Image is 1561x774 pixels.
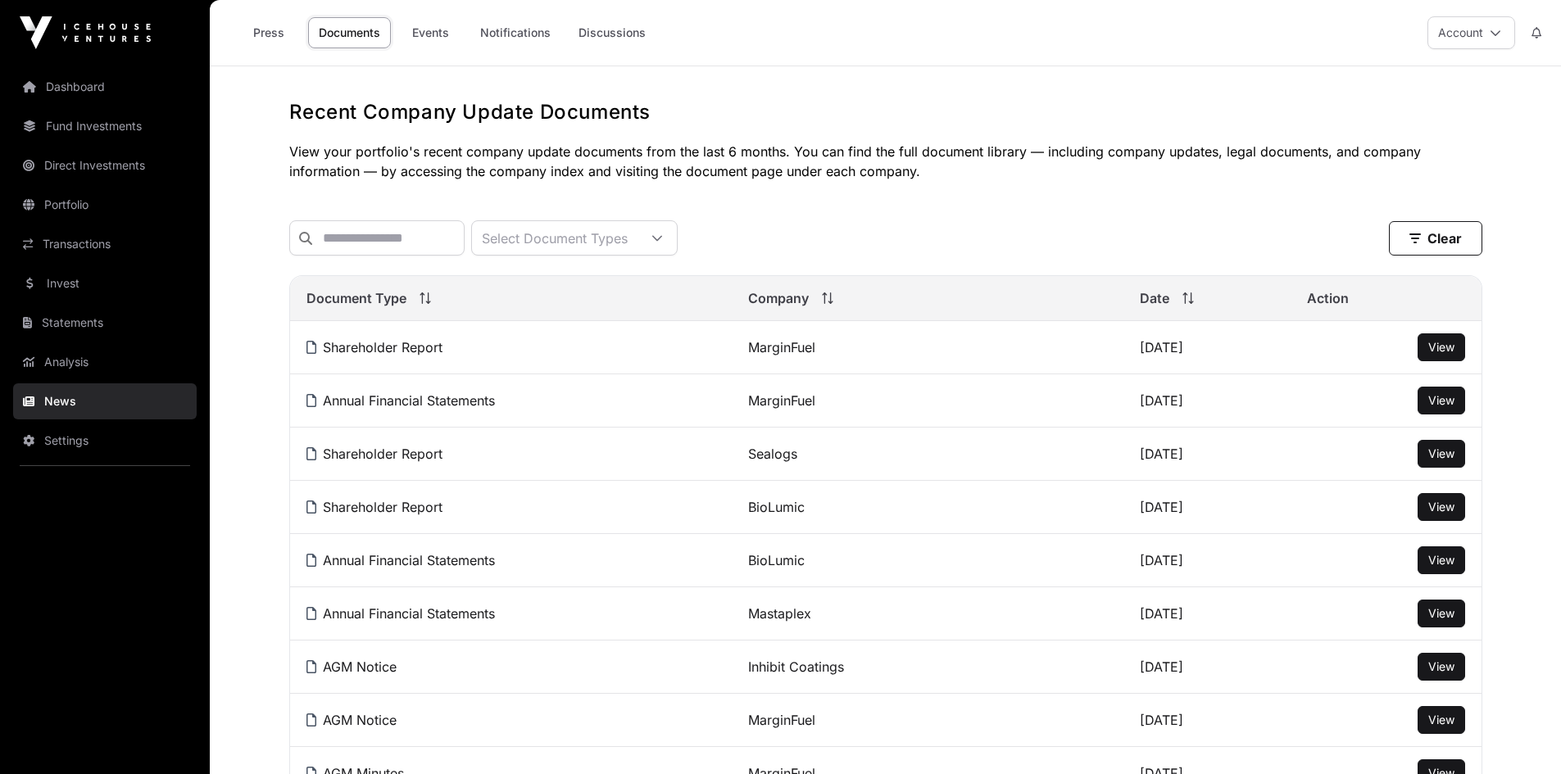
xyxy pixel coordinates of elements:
[1428,340,1454,354] span: View
[1428,659,1454,673] span: View
[1479,695,1561,774] iframe: Chat Widget
[1427,16,1515,49] button: Account
[748,712,815,728] a: MarginFuel
[748,339,815,355] a: MarginFuel
[1140,288,1169,308] span: Date
[1418,653,1465,681] button: View
[1123,481,1291,534] td: [DATE]
[306,339,442,355] a: Shareholder Report
[1428,339,1454,355] a: View
[470,17,561,48] a: Notifications
[306,392,495,409] a: Annual Financial Statements
[289,142,1482,181] p: View your portfolio's recent company update documents from the last 6 months. You can find the fu...
[1428,552,1454,568] a: View
[13,69,197,105] a: Dashboard
[1418,706,1465,734] button: View
[1428,713,1454,726] span: View
[748,552,805,568] a: BioLumic
[1428,605,1454,622] a: View
[306,499,442,515] a: Shareholder Report
[1123,428,1291,481] td: [DATE]
[1418,493,1465,521] button: View
[306,446,442,462] a: Shareholder Report
[13,305,197,341] a: Statements
[1428,393,1454,407] span: View
[1307,288,1349,308] span: Action
[13,265,197,301] a: Invest
[748,446,797,462] a: Sealogs
[13,187,197,223] a: Portfolio
[1123,321,1291,374] td: [DATE]
[1428,499,1454,515] a: View
[568,17,656,48] a: Discussions
[1123,534,1291,587] td: [DATE]
[1418,333,1465,361] button: View
[13,108,197,144] a: Fund Investments
[1418,387,1465,414] button: View
[306,712,397,728] a: AGM Notice
[13,383,197,419] a: News
[748,392,815,409] a: MarginFuel
[472,221,638,255] div: Select Document Types
[306,288,406,308] span: Document Type
[1428,500,1454,514] span: View
[1428,446,1454,460] span: View
[13,147,197,183] a: Direct Investments
[13,226,197,262] a: Transactions
[236,17,302,48] a: Press
[306,552,495,568] a: Annual Financial Statements
[748,499,805,515] a: BioLumic
[397,17,463,48] a: Events
[1123,640,1291,694] td: [DATE]
[1428,392,1454,409] a: View
[289,99,1482,125] h1: Recent Company Update Documents
[1428,659,1454,675] a: View
[1389,221,1482,256] button: Clear
[1418,546,1465,574] button: View
[1428,553,1454,567] span: View
[1418,440,1465,468] button: View
[13,344,197,380] a: Analysis
[1123,694,1291,747] td: [DATE]
[308,17,391,48] a: Documents
[306,659,397,675] a: AGM Notice
[748,288,809,308] span: Company
[1123,587,1291,640] td: [DATE]
[20,16,151,49] img: Icehouse Ventures Logo
[1123,374,1291,428] td: [DATE]
[1428,446,1454,462] a: View
[13,423,197,459] a: Settings
[748,605,811,622] a: Mastaplex
[306,605,495,622] a: Annual Financial Statements
[748,659,844,675] a: Inhibit Coatings
[1418,600,1465,627] button: View
[1428,606,1454,620] span: View
[1428,712,1454,728] a: View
